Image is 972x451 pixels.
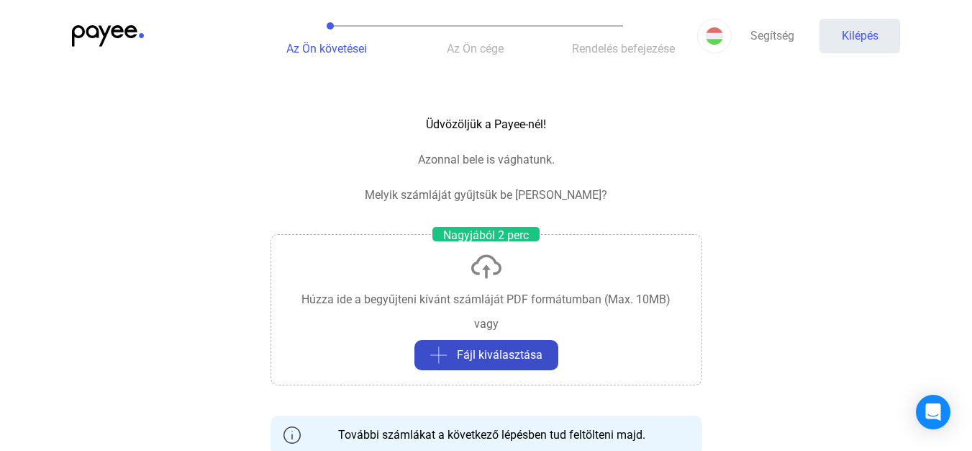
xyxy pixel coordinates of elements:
[286,42,367,55] font: Az Ön követései
[819,19,900,53] button: Kilépés
[426,117,546,131] font: Üdvözöljük a Payee-nél!
[469,249,504,284] img: feltöltés-felhő
[414,340,558,370] button: plusz szürkeFájl kiválasztása
[365,188,607,202] font: Melyik számláját gyűjtsük be [PERSON_NAME]?
[916,395,950,429] div: Intercom Messenger megnyitása
[301,293,671,306] font: Húzza ide a begyűjteni kívánt számláját PDF formátumban (Max. 10MB)
[443,228,529,242] font: Nagyjából 2 perc
[697,19,732,53] button: HU
[72,25,144,47] img: kedvezményezett-logó
[283,427,301,444] img: info-szürke-körvonal
[572,42,675,55] font: Rendelés befejezése
[842,29,878,43] font: Kilépés
[706,27,723,45] img: HU
[418,153,555,166] font: Azonnal bele is vághatunk.
[430,347,448,364] img: plusz szürke
[474,317,499,331] font: vagy
[447,42,504,55] font: Az Ön cége
[732,19,812,53] a: Segítség
[338,428,645,442] font: További számlákat a következő lépésben tud feltölteni majd.
[750,29,794,43] font: Segítség
[457,348,542,362] font: Fájl kiválasztása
